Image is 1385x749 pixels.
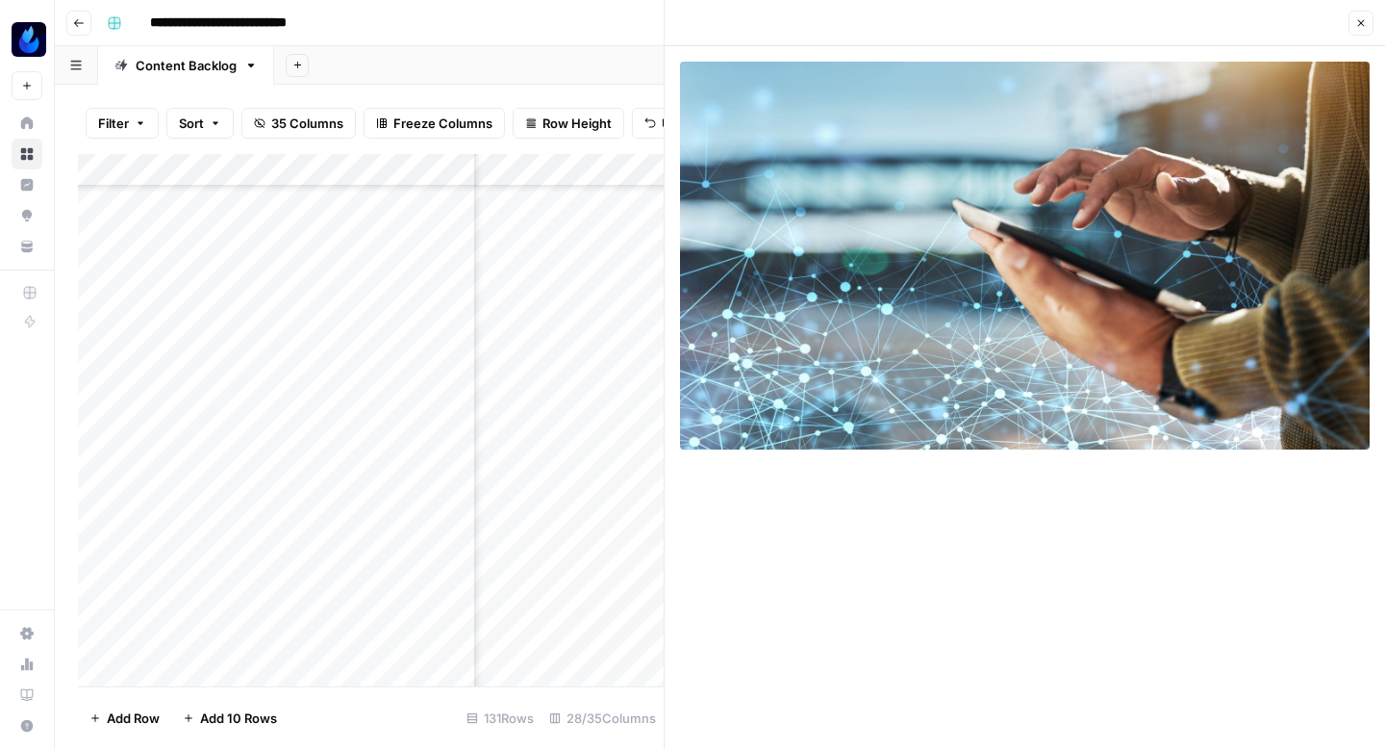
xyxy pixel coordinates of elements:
button: Filter [86,108,159,139]
button: Freeze Columns [364,108,505,139]
button: Add Row [78,703,171,734]
img: AgentFire Content Logo [12,22,46,57]
span: Add 10 Rows [200,709,277,728]
button: Sort [166,108,234,139]
span: 35 Columns [271,114,343,133]
a: Opportunities [12,200,42,231]
span: Sort [179,114,204,133]
a: Your Data [12,231,42,262]
span: Add Row [107,709,160,728]
a: Usage [12,649,42,680]
button: Help + Support [12,710,42,741]
div: Content Backlog [136,56,237,75]
button: Undo [632,108,707,139]
a: Learning Hub [12,680,42,710]
button: Add 10 Rows [171,703,289,734]
div: 131 Rows [459,703,541,734]
div: 28/35 Columns [541,703,664,734]
button: Workspace: AgentFire Content [12,15,42,64]
a: Settings [12,618,42,649]
button: 35 Columns [241,108,356,139]
button: Row Height [513,108,624,139]
a: Home [12,108,42,139]
a: Browse [12,139,42,169]
a: Insights [12,169,42,200]
span: Row Height [542,114,612,133]
span: Freeze Columns [393,114,492,133]
a: Content Backlog [98,46,274,85]
img: Row/Cell [680,62,1370,450]
span: Filter [98,114,129,133]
